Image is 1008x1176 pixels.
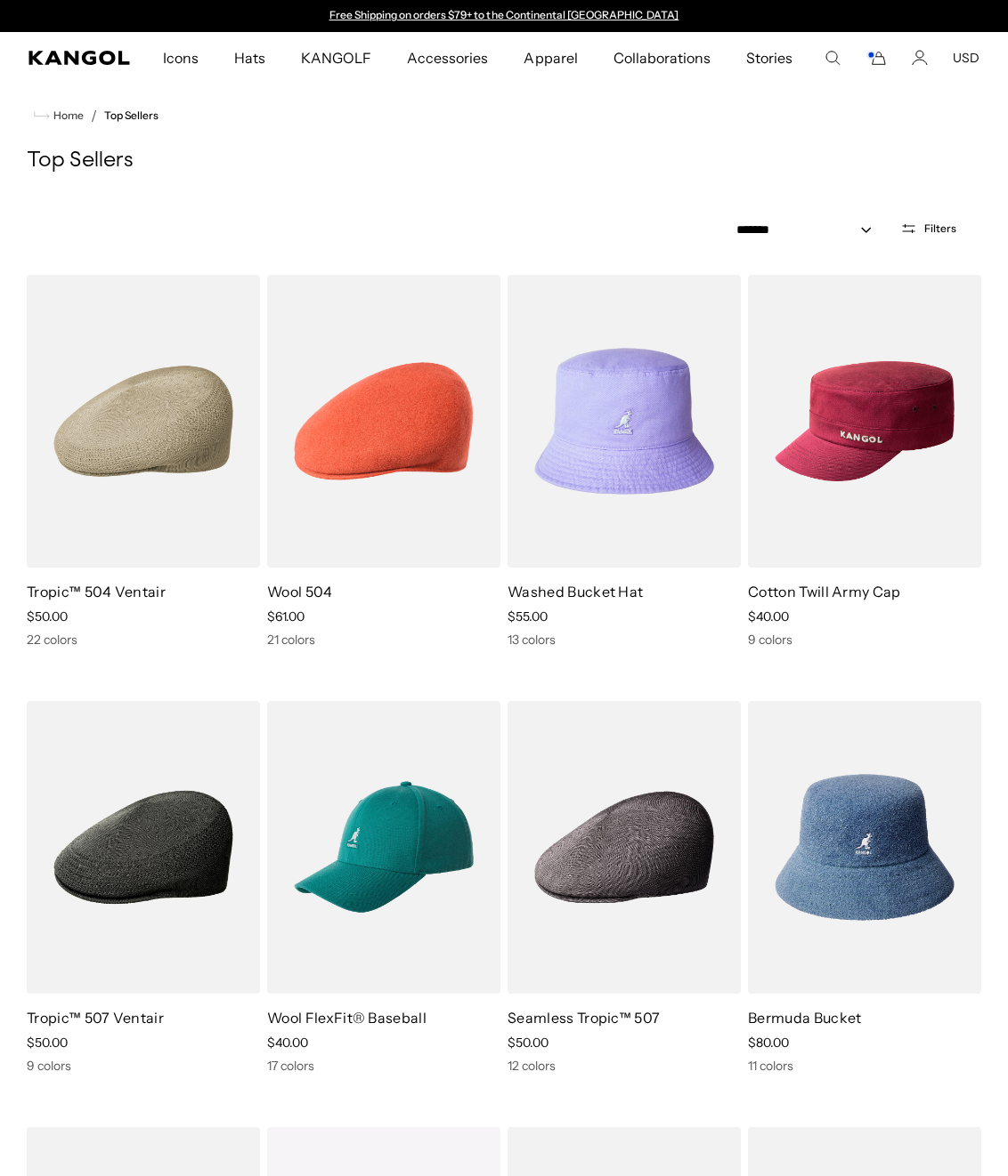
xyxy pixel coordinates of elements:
[329,8,679,21] a: Free Shipping on orders $79+ to the Continental [GEOGRAPHIC_DATA]
[27,1058,260,1074] div: 9 colors
[321,9,687,23] slideshow-component: Announcement bar
[301,32,371,84] span: KANGOLF
[267,608,305,624] span: $61.00
[267,1058,500,1074] div: 17 colors
[267,582,500,601] p: Wool 504
[407,32,488,84] span: Accessories
[912,50,928,66] a: Account
[508,1008,741,1027] p: Seamless Tropic™ 507
[596,32,728,84] a: Collaborations
[748,608,789,624] span: $40.00
[34,108,84,124] a: Home
[866,50,887,66] button: Cart
[728,32,810,84] a: Stories
[614,32,711,84] span: Collaborations
[508,608,548,624] span: $55.00
[267,1008,500,1027] p: Wool FlexFit® Baseball
[953,50,980,66] button: USD
[508,582,741,601] p: Washed Bucket Hat
[27,608,68,624] span: $50.00
[321,9,687,23] div: Announcement
[145,32,216,84] a: Icons
[27,701,260,994] img: color-cliff
[321,9,687,23] div: 1 of 2
[508,1035,549,1051] span: $50.00
[28,51,131,65] a: Kangol
[267,701,500,994] img: color-fanfare
[50,109,84,122] span: Home
[27,1008,260,1027] p: Tropic™ 507 Ventair
[27,275,260,568] img: color-beige
[748,1058,981,1074] div: 11 colors
[234,32,265,84] span: Hats
[748,582,981,601] p: Cotton Twill Army Cap
[746,32,793,84] span: Stories
[27,148,981,174] h1: Top Sellers
[506,32,595,84] a: Apparel
[216,32,283,84] a: Hats
[283,32,389,84] a: KANGOLF
[27,1035,68,1051] span: $50.00
[27,632,260,648] div: 22 colors
[389,32,506,84] a: Accessories
[267,1035,308,1051] span: $40.00
[508,701,741,994] img: color-charcoal
[508,632,741,648] div: 13 colors
[267,632,500,648] div: 21 colors
[748,701,981,994] img: color-denim-blue
[748,632,981,648] div: 9 colors
[104,109,159,122] a: Top Sellers
[508,275,741,568] img: color-iced-lilac
[825,50,841,66] summary: Search here
[748,1035,789,1051] span: $80.00
[267,275,500,568] img: color-coral-flame
[748,1008,981,1027] p: Bermuda Bucket
[748,275,981,568] img: color-cardinal
[890,221,967,237] button: Filters
[84,105,97,126] li: /
[508,1058,741,1074] div: 12 colors
[924,222,956,235] span: Filters
[524,32,577,84] span: Apparel
[163,32,199,84] span: Icons
[27,582,260,601] p: Tropic™ 504 Ventair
